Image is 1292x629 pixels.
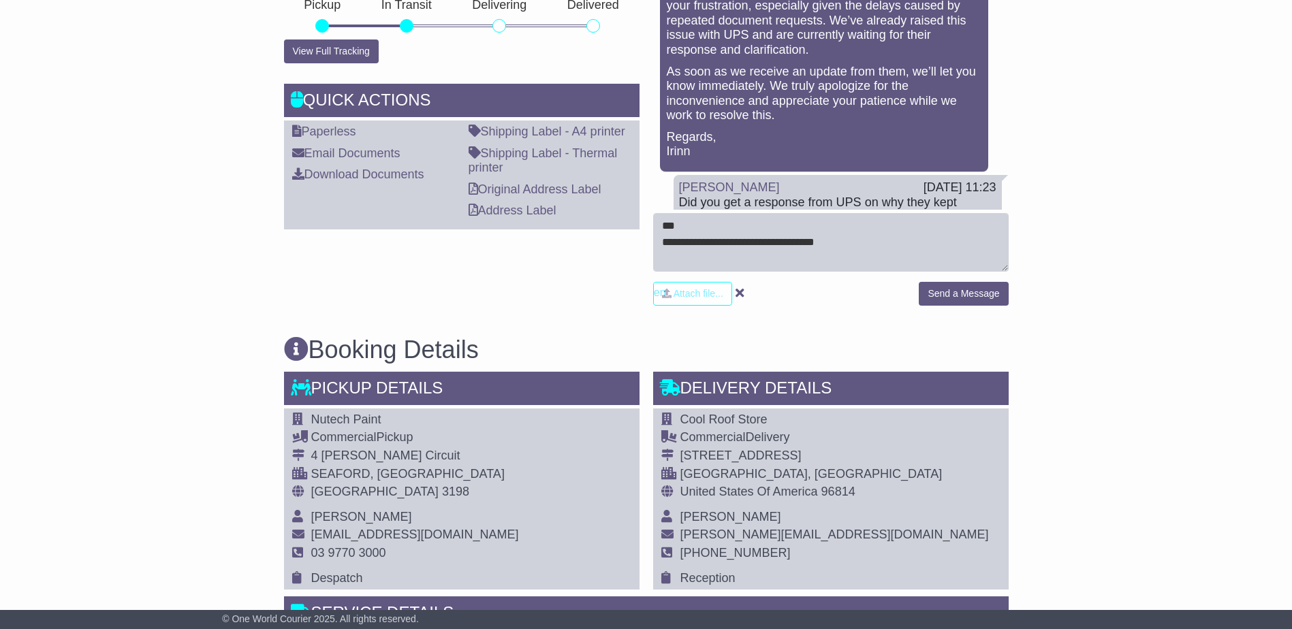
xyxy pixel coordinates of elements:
[311,485,439,498] span: [GEOGRAPHIC_DATA]
[680,430,989,445] div: Delivery
[680,528,989,541] span: [PERSON_NAME][EMAIL_ADDRESS][DOMAIN_NAME]
[292,167,424,181] a: Download Documents
[311,413,381,426] span: Nutech Paint
[311,449,519,464] div: 4 [PERSON_NAME] Circuit
[924,180,996,195] div: [DATE] 11:23
[667,130,981,159] p: Regards, Irinn
[680,413,768,426] span: Cool Roof Store
[680,467,989,482] div: [GEOGRAPHIC_DATA], [GEOGRAPHIC_DATA]
[821,485,855,498] span: 96814
[292,125,356,138] a: Paperless
[680,485,818,498] span: United States Of America
[284,336,1009,364] h3: Booking Details
[311,430,377,444] span: Commercial
[284,39,379,63] button: View Full Tracking
[680,571,736,585] span: Reception
[469,182,601,196] a: Original Address Label
[679,195,996,254] div: Did you get a response from UPS on why they kept requesting documents that had already been provi...
[469,125,625,138] a: Shipping Label - A4 printer
[311,546,386,560] span: 03 9770 3000
[679,180,780,194] a: [PERSON_NAME]
[919,282,1008,306] button: Send a Message
[653,372,1009,408] div: Delivery Details
[311,430,519,445] div: Pickup
[680,449,989,464] div: [STREET_ADDRESS]
[469,146,618,175] a: Shipping Label - Thermal printer
[311,571,363,585] span: Despatch
[292,146,400,160] a: Email Documents
[680,546,791,560] span: [PHONE_NUMBER]
[284,84,640,120] div: Quick Actions
[222,613,419,624] span: © One World Courier 2025. All rights reserved.
[667,65,981,123] p: As soon as we receive an update from them, we’ll let you know immediately. We truly apologize for...
[680,430,746,444] span: Commercial
[680,510,781,523] span: [PERSON_NAME]
[311,528,519,541] span: [EMAIL_ADDRESS][DOMAIN_NAME]
[469,204,556,217] a: Address Label
[311,510,412,523] span: [PERSON_NAME]
[284,372,640,408] div: Pickup Details
[311,467,519,482] div: SEAFORD, [GEOGRAPHIC_DATA]
[442,485,469,498] span: 3198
